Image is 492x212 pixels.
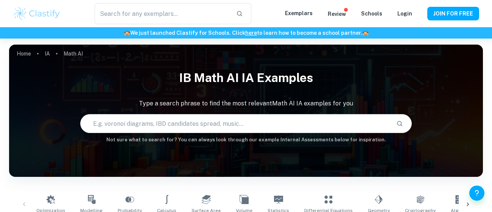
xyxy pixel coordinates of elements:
button: Help and Feedback [469,186,484,201]
button: Search [393,117,406,130]
input: Search for any exemplars... [95,3,230,24]
a: IA [45,48,50,59]
span: 🏫 [362,30,369,36]
span: 🏫 [124,30,130,36]
h6: Not sure what to search for? You can always look through our example Internal Assessments below f... [9,136,483,144]
p: Exemplars [285,9,313,17]
p: Review [328,10,346,18]
p: Math AI [64,50,83,58]
img: Clastify logo [13,6,61,21]
h6: We just launched Clastify for Schools. Click to learn how to become a school partner. [2,29,490,37]
a: Home [17,48,31,59]
input: E.g. voronoi diagrams, IBD candidates spread, music... [81,113,390,134]
button: JOIN FOR FREE [427,7,479,20]
h1: IB Math AI IA examples [9,66,483,90]
a: Schools [361,11,382,17]
a: Login [397,11,412,17]
a: here [245,30,257,36]
p: Type a search phrase to find the most relevant Math AI IA examples for you [9,99,483,108]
